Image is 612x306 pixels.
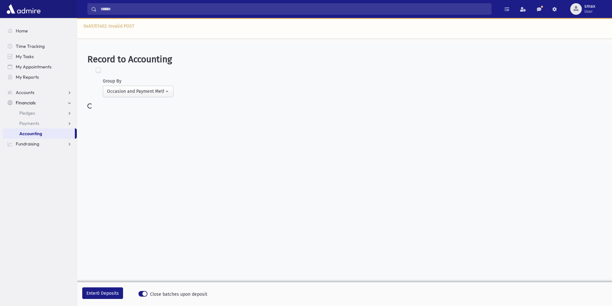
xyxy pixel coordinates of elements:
img: AdmirePro [5,3,42,15]
div: 0xA57E1402: Invalid POST [77,18,612,39]
button: Occasion and Payment Method [103,86,173,97]
a: Accounts [3,87,77,98]
span: My Appointments [16,64,51,70]
span: Home [16,28,28,34]
a: Time Tracking [3,41,77,51]
span: User [584,9,595,14]
span: Record to Accounting [87,54,172,65]
a: Fundraising [3,139,77,149]
span: 0 Deposits [97,291,119,296]
span: My Reports [16,74,39,80]
input: Search [97,3,491,15]
a: My Reports [3,72,77,82]
span: Close batches upon deposit [150,291,207,298]
span: Financials [16,100,36,106]
span: smax [584,4,595,9]
button: Enter0 Deposits [82,287,123,299]
a: My Appointments [3,62,77,72]
a: Financials [3,98,77,108]
a: Pledges [3,108,77,118]
span: Accounting [19,131,42,136]
a: My Tasks [3,51,77,62]
span: Accounts [16,90,34,95]
span: Pledges [19,110,35,116]
a: Accounting [3,128,75,139]
span: Payments [19,120,39,126]
span: Time Tracking [16,43,45,49]
a: Home [3,26,77,36]
div: Group By [103,78,173,84]
div: Occasion and Payment Method [107,88,164,95]
span: My Tasks [16,54,34,59]
span: Fundraising [16,141,39,147]
a: Payments [3,118,77,128]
